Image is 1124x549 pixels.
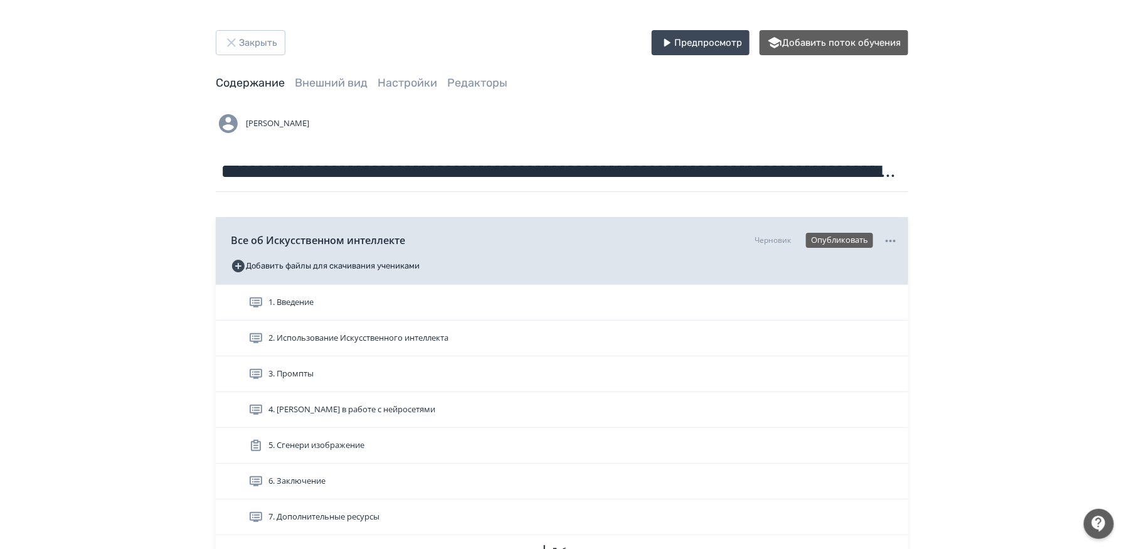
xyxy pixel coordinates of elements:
div: Черновик [755,235,791,246]
button: Опубликовать [806,233,873,248]
div: 1. Введение [216,285,908,321]
a: Внешний вид [295,76,368,90]
span: 3. Промпты [268,368,314,380]
span: 4. Риски в работе с нейросетями [268,403,435,416]
span: 5. Сгенери изображение [268,439,364,452]
span: 7. Дополнительные ресурсы [268,511,379,523]
a: Настройки [378,76,437,90]
div: 7. Дополнительные ресурсы [216,499,908,535]
div: 5. Сгенери изображение [216,428,908,464]
button: Добавить файлы для скачивания учениками [231,256,420,276]
div: 3. Промпты [216,356,908,392]
span: 6. Заключение [268,475,326,488]
a: Редакторы [447,76,507,90]
button: Закрыть [216,30,285,55]
a: Содержание [216,76,285,90]
div: 6. Заключение [216,464,908,499]
div: 4. [PERSON_NAME] в работе с нейросетями [216,392,908,428]
span: Все об Искусственном интеллекте [231,233,405,248]
span: [PERSON_NAME] [246,117,309,130]
button: Добавить поток обучения [760,30,908,55]
span: 1. Введение [268,296,314,309]
span: 2. Использование Искусственного интеллекта [268,332,448,344]
div: 2. Использование Искусственного интеллекта [216,321,908,356]
button: Предпросмотр [652,30,750,55]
